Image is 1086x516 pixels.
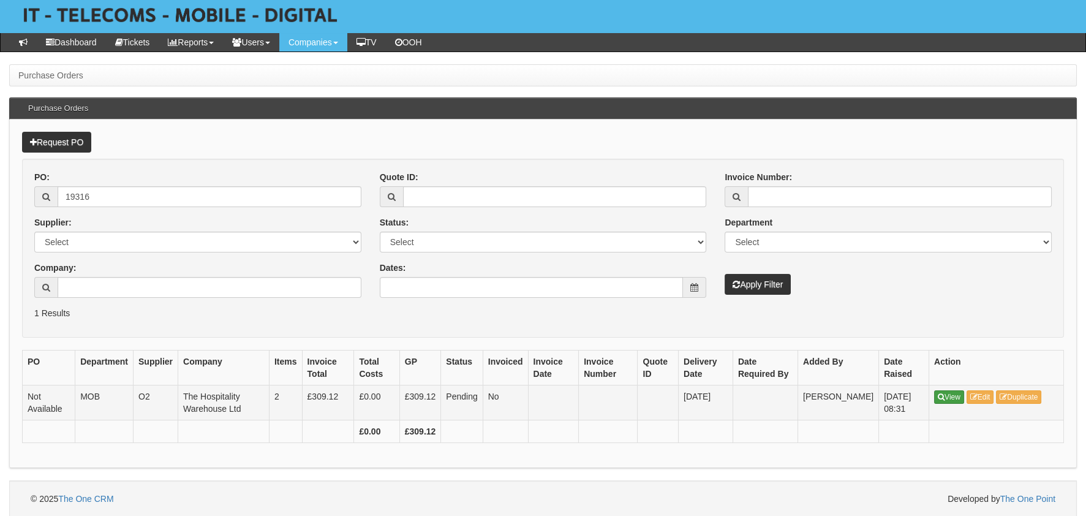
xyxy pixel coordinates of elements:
td: £309.12 [399,385,441,420]
h3: Purchase Orders [22,98,94,119]
td: MOB [75,385,134,420]
th: Invoice Number [579,350,638,385]
label: Status: [380,216,409,229]
th: £0.00 [354,420,399,442]
label: Supplier: [34,216,72,229]
li: Purchase Orders [18,69,83,82]
a: The One CRM [58,494,113,504]
th: £309.12 [399,420,441,442]
label: Quote ID: [380,171,418,183]
a: Request PO [22,132,91,153]
label: Dates: [380,262,406,274]
span: © 2025 [31,494,114,504]
th: Quote ID [638,350,679,385]
a: Duplicate [996,390,1041,404]
th: Invoice Date [528,350,579,385]
a: View [934,390,964,404]
td: [DATE] [679,385,733,420]
th: Status [441,350,483,385]
a: The One Point [1000,494,1055,504]
td: O2 [134,385,178,420]
th: Date Raised [879,350,929,385]
label: Company: [34,262,76,274]
a: Tickets [106,33,159,51]
td: [DATE] 08:31 [879,385,929,420]
td: No [483,385,528,420]
th: Department [75,350,134,385]
th: Total Costs [354,350,399,385]
a: Edit [967,390,994,404]
label: Department [725,216,772,229]
button: Apply Filter [725,274,791,295]
td: 2 [269,385,302,420]
th: PO [23,350,75,385]
a: Dashboard [37,33,106,51]
label: PO: [34,171,50,183]
a: Users [223,33,279,51]
a: Reports [159,33,223,51]
th: Action [929,350,1064,385]
span: Developed by [948,493,1055,505]
td: Pending [441,385,483,420]
a: TV [347,33,386,51]
th: Delivery Date [679,350,733,385]
td: The Hospitality Warehouse Ltd [178,385,270,420]
th: Date Required By [733,350,798,385]
p: 1 Results [34,307,1052,319]
a: OOH [386,33,431,51]
th: Supplier [134,350,178,385]
td: £309.12 [302,385,354,420]
label: Invoice Number: [725,171,792,183]
a: Companies [279,33,347,51]
th: Invoice Total [302,350,354,385]
td: £0.00 [354,385,399,420]
th: Items [269,350,302,385]
td: [PERSON_NAME] [798,385,879,420]
td: Not Available [23,385,75,420]
th: Company [178,350,270,385]
th: Added By [798,350,879,385]
th: GP [399,350,441,385]
th: Invoiced [483,350,528,385]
